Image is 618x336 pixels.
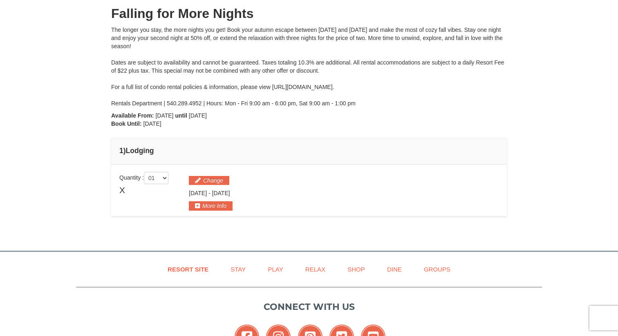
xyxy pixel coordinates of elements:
[212,190,230,196] span: [DATE]
[175,112,187,119] strong: until
[119,174,168,181] span: Quantity :
[119,184,125,196] span: X
[189,112,207,119] span: [DATE]
[76,300,542,314] p: Connect with us
[337,260,375,278] a: Shop
[119,147,499,155] h4: 1 Lodging
[155,112,173,119] span: [DATE]
[257,260,293,278] a: Play
[220,260,256,278] a: Stay
[189,201,233,210] button: More Info
[189,176,229,185] button: Change
[111,26,507,107] div: The longer you stay, the more nights you get! Book your autumn escape between [DATE] and [DATE] a...
[414,260,461,278] a: Groups
[143,120,161,127] span: [DATE]
[295,260,336,278] a: Relax
[111,120,142,127] strong: Book Until:
[111,5,507,22] h1: Falling for More Nights
[208,190,210,196] span: -
[123,147,126,155] span: )
[377,260,412,278] a: Dine
[111,112,154,119] strong: Available From:
[157,260,219,278] a: Resort Site
[189,190,207,196] span: [DATE]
